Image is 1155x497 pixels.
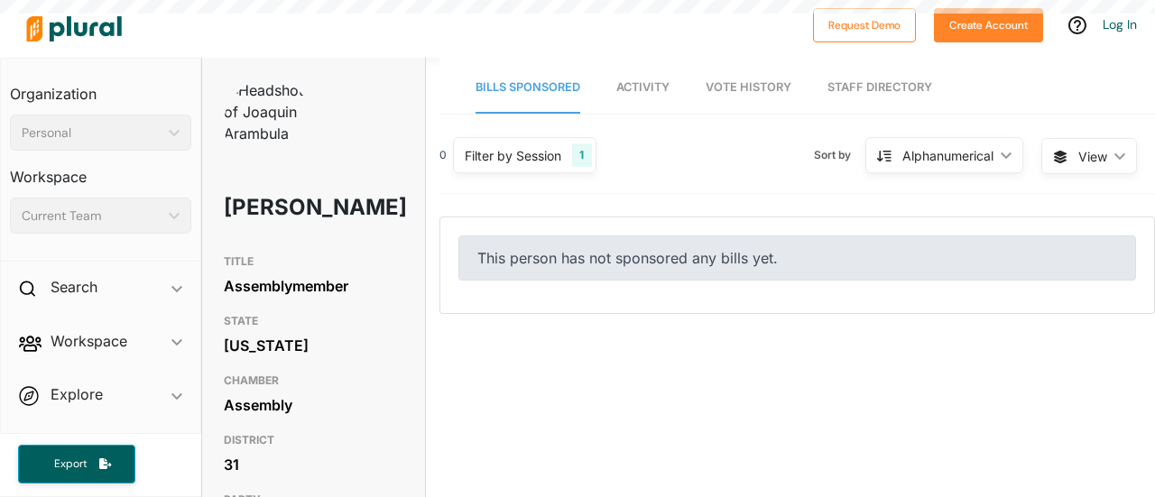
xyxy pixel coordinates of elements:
a: Log In [1103,16,1137,32]
div: Current Team [22,207,162,225]
button: Export [18,445,135,483]
h3: TITLE [224,251,403,272]
a: Bills Sponsored [476,62,580,114]
div: This person has not sponsored any bills yet. [458,235,1136,281]
span: Vote History [706,80,791,94]
h1: [PERSON_NAME] [224,180,332,235]
h3: DISTRICT [224,429,403,451]
div: Assembly [224,391,403,419]
h3: CHAMBER [224,370,403,391]
h2: Search [51,277,97,297]
div: Alphanumerical [902,146,993,165]
span: View [1078,147,1107,166]
div: [US_STATE] [224,332,403,359]
button: Request Demo [813,8,916,42]
h3: Workspace [10,151,191,190]
span: Activity [616,80,670,94]
a: Activity [616,62,670,114]
h3: STATE [224,310,403,332]
div: Filter by Session [465,146,561,165]
img: Headshot of Joaquin Arambula [224,79,314,144]
a: Staff Directory [827,62,932,114]
button: Create Account [934,8,1043,42]
a: Request Demo [813,14,916,33]
a: Create Account [934,14,1043,33]
div: 0 [439,147,447,163]
div: 1 [572,143,591,167]
div: 31 [224,451,403,478]
h3: Organization [10,68,191,107]
a: Vote History [706,62,791,114]
span: Bills Sponsored [476,80,580,94]
div: Assemblymember [224,272,403,299]
span: Export [42,456,99,472]
span: Sort by [814,147,865,163]
div: Personal [22,124,162,143]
